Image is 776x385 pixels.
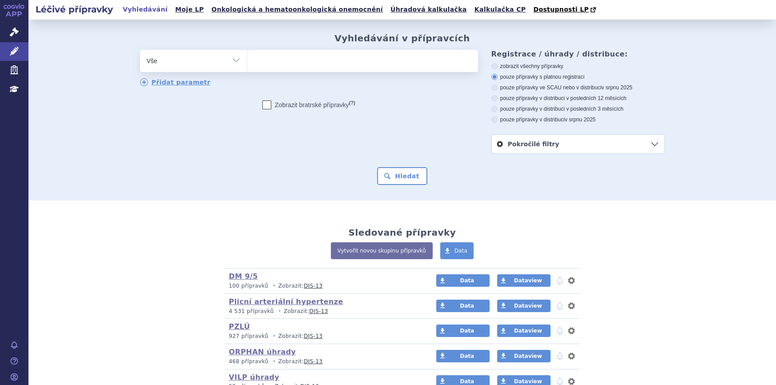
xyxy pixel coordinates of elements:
[304,358,322,365] a: DIS-13
[270,358,278,365] i: •
[377,167,427,185] button: Hledat
[173,4,206,16] a: Moje LP
[491,73,665,80] label: pouze přípravky s platnou registrací
[567,351,576,361] button: nastavení
[491,116,665,123] label: pouze přípravky v distribuci
[229,283,269,289] span: 100 přípravků
[497,274,551,287] a: Dataview
[491,105,665,112] label: pouze přípravky v distribuci v posledních 3 měsících
[555,275,564,286] button: notifikace
[229,333,269,339] span: 927 přípravků
[491,50,665,58] h3: Registrace / úhrady / distribuce:
[555,351,564,361] button: notifikace
[436,300,490,312] a: Data
[497,300,551,312] a: Dataview
[514,277,542,284] span: Dataview
[555,325,564,336] button: notifikace
[602,84,632,91] span: v srpnu 2025
[531,4,600,16] a: Dostupnosti LP
[309,308,328,314] a: DIS-13
[567,301,576,311] button: nastavení
[460,378,474,385] span: Data
[497,350,551,362] a: Dataview
[334,33,470,44] h2: Vyhledávání v přípravcích
[304,283,322,289] a: DIS-13
[140,78,211,86] a: Přidat parametr
[491,63,665,70] label: zobrazit všechny přípravky
[514,378,542,385] span: Dataview
[472,4,529,16] a: Kalkulačka CP
[460,353,474,359] span: Data
[120,4,170,16] a: Vyhledávání
[349,100,355,106] abbr: (?)
[229,322,250,331] a: PZLÚ
[565,116,595,123] span: v srpnu 2025
[497,325,551,337] a: Dataview
[440,242,474,259] a: Data
[28,3,120,16] h2: Léčivé přípravky
[460,328,474,334] span: Data
[492,135,664,153] a: Pokročilé filtry
[567,325,576,336] button: nastavení
[276,308,284,315] i: •
[229,358,269,365] span: 468 přípravků
[349,227,456,238] h2: Sledované přípravky
[229,333,420,340] p: Zobrazit:
[229,297,343,306] a: Plicní arteriální hypertenze
[229,373,280,381] a: VILP úhrady
[262,100,355,109] label: Zobrazit bratrské přípravky
[229,308,274,314] span: 4 531 přípravků
[491,84,665,91] label: pouze přípravky ve SCAU nebo v distribuci
[229,282,420,290] p: Zobrazit:
[514,303,542,309] span: Dataview
[229,358,420,365] p: Zobrazit:
[388,4,470,16] a: Úhradová kalkulačka
[270,282,278,290] i: •
[567,275,576,286] button: nastavení
[436,325,490,337] a: Data
[533,6,589,13] span: Dostupnosti LP
[229,272,258,281] a: DM 9/5
[229,348,296,356] a: ORPHAN úhrady
[229,308,420,315] p: Zobrazit:
[460,277,474,284] span: Data
[514,353,542,359] span: Dataview
[460,303,474,309] span: Data
[436,350,490,362] a: Data
[555,301,564,311] button: notifikace
[436,274,490,287] a: Data
[331,242,433,259] a: Vytvořit novou skupinu přípravků
[270,333,278,340] i: •
[304,333,322,339] a: DIS-13
[454,248,467,254] span: Data
[491,95,665,102] label: pouze přípravky v distribuci v posledních 12 měsících
[209,4,386,16] a: Onkologická a hematoonkologická onemocnění
[514,328,542,334] span: Dataview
